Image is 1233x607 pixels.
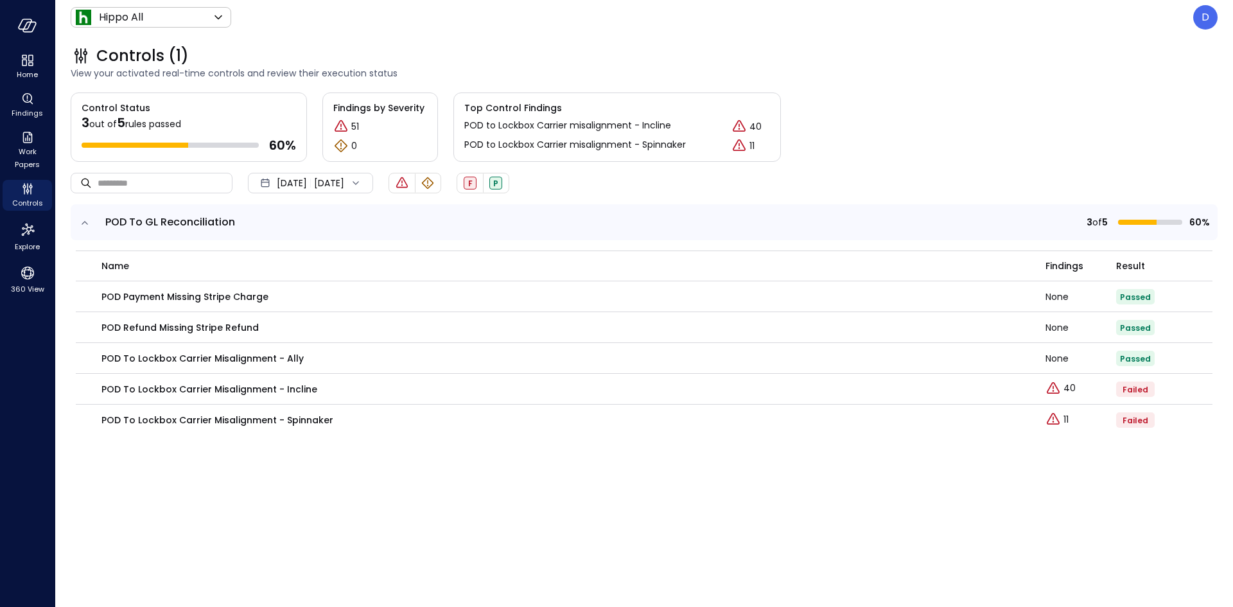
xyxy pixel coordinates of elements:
[101,351,304,365] p: POD to Lockbox Carrier misalignment - Ally
[96,46,189,66] span: Controls (1)
[1045,354,1116,363] div: None
[101,382,317,396] p: POD to Lockbox Carrier misalignment - Incline
[89,118,117,130] span: out of
[1202,10,1209,25] p: D
[1120,292,1151,303] span: Passed
[749,139,755,153] p: 11
[8,145,47,171] span: Work Papers
[269,137,296,154] span: 60 %
[464,177,477,189] div: Failed
[101,259,129,273] span: name
[333,101,427,115] span: Findings by Severity
[421,176,435,190] div: Warning
[351,139,357,153] p: 0
[3,218,52,254] div: Explore
[1123,415,1148,426] span: Failed
[464,119,671,134] a: POD to Lockbox Carrier misalignment - Incline
[101,290,268,304] p: POD Payment Missing Stripe Charge
[11,283,44,295] span: 360 View
[71,66,1218,80] span: View your activated real-time controls and review their execution status
[3,90,52,121] div: Findings
[464,138,686,152] p: POD to Lockbox Carrier misalignment - Spinnaker
[3,51,52,82] div: Home
[99,10,143,25] p: Hippo All
[1102,215,1108,229] span: 5
[1092,215,1102,229] span: of
[464,138,686,154] a: POD to Lockbox Carrier misalignment - Spinnaker
[731,138,747,154] div: Critical
[3,262,52,297] div: 360 View
[1193,5,1218,30] div: Dfreeman
[101,413,333,427] p: POD to Lockbox Carrier misalignment - Spinnaker
[3,128,52,172] div: Work Papers
[1120,322,1151,333] span: Passed
[464,101,770,115] span: Top Control Findings
[1187,215,1210,229] span: 60%
[15,240,40,253] span: Explore
[1063,382,1076,395] p: 40
[1045,418,1069,430] a: Explore findings
[78,216,91,229] button: expand row
[1045,323,1116,332] div: None
[277,176,307,190] span: [DATE]
[101,321,259,335] p: POD Refund Missing Stripe Refund
[1045,292,1116,301] div: None
[117,114,125,132] span: 5
[468,178,473,189] span: F
[1120,353,1151,364] span: Passed
[71,93,150,115] span: Control Status
[125,118,181,130] span: rules passed
[464,119,671,132] p: POD to Lockbox Carrier misalignment - Incline
[731,119,747,134] div: Critical
[489,177,502,189] div: Passed
[749,120,762,134] p: 40
[17,68,38,81] span: Home
[1123,384,1148,395] span: Failed
[493,178,498,189] span: P
[333,119,349,134] div: Critical
[82,114,89,132] span: 3
[1045,387,1076,400] a: Explore findings
[1087,215,1092,229] span: 3
[3,180,52,211] div: Controls
[1116,259,1145,273] span: Result
[76,10,91,25] img: Icon
[12,197,43,209] span: Controls
[12,107,43,119] span: Findings
[1045,259,1083,273] span: Findings
[333,138,349,154] div: Warning
[351,120,359,134] p: 51
[1063,413,1069,427] p: 11
[105,215,235,229] span: POD To GL Reconciliation
[395,176,409,190] div: Critical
